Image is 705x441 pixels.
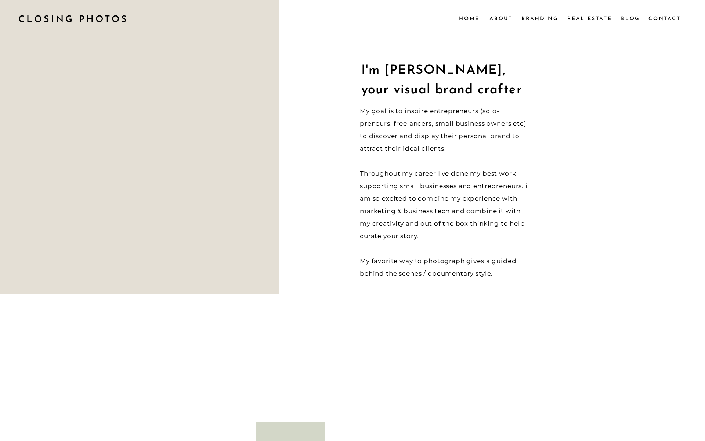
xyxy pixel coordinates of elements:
a: Contact [648,14,680,22]
a: Home [459,14,480,22]
a: CLOSING PHOTOS [18,11,135,25]
a: Branding [521,14,559,22]
p: My goal is to inspire entrepreneurs (solo-preneurs, freelancers, small business owners etc) to di... [360,105,529,280]
a: About [489,14,512,22]
a: Blog [621,14,641,22]
a: Real Estate [567,14,614,22]
h1: I'm [PERSON_NAME], your visual brand crafter [361,61,531,97]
